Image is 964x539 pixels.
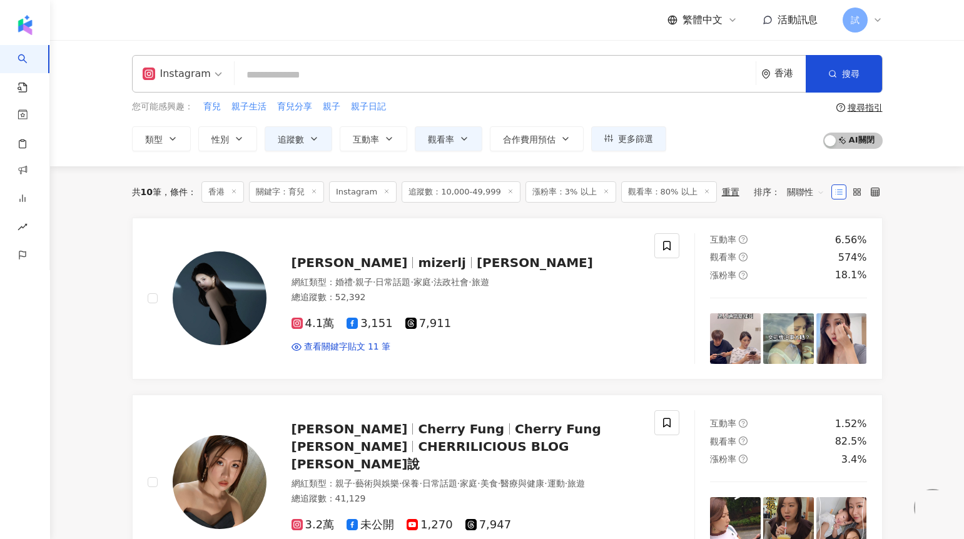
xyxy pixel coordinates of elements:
[399,478,402,488] span: ·
[402,478,419,488] span: 保養
[477,478,480,488] span: ·
[836,103,845,112] span: question-circle
[173,251,266,345] img: KOL Avatar
[480,478,498,488] span: 美食
[132,187,161,197] div: 共 筆
[355,277,373,287] span: 親子
[249,181,324,203] span: 關鍵字：育兒
[405,317,452,330] span: 7,911
[402,181,520,203] span: 追蹤數：10,000-49,999
[710,436,736,446] span: 觀看率
[739,253,748,261] span: question-circle
[498,478,500,488] span: ·
[335,277,353,287] span: 婚禮
[265,126,332,151] button: 追蹤數
[211,134,229,144] span: 性別
[231,101,266,113] span: 親子生活
[292,421,601,454] span: Cherry Fung [PERSON_NAME]
[203,100,221,114] button: 育兒
[787,182,824,202] span: 關聯性
[567,478,585,488] span: 旅遊
[469,277,471,287] span: ·
[477,255,593,270] span: [PERSON_NAME]
[292,439,569,471] span: CHERRILICIOUS BLOG [PERSON_NAME]說
[754,182,831,202] div: 排序：
[304,341,391,353] span: 查看關鍵字貼文 11 筆
[353,134,379,144] span: 互動率
[132,218,883,380] a: KOL Avatar[PERSON_NAME]mizerlj[PERSON_NAME]網紅類型：婚禮·親子·日常話題·家庭·法政社會·旅遊總追蹤數：52,3924.1萬3,1517,911查看關...
[373,277,375,287] span: ·
[739,419,748,428] span: question-circle
[173,435,266,529] img: KOL Avatar
[431,277,434,287] span: ·
[322,100,341,114] button: 親子
[292,518,335,531] span: 3.2萬
[761,69,771,79] span: environment
[407,518,453,531] span: 1,270
[292,341,391,353] a: 查看關鍵字貼文 11 筆
[722,187,739,197] div: 重置
[277,100,313,114] button: 育兒分享
[591,126,666,151] button: 更多篩選
[15,15,35,35] img: logo icon
[203,101,221,113] span: 育兒
[547,478,565,488] span: 運動
[490,126,584,151] button: 合作費用預估
[763,313,814,364] img: post-image
[132,126,191,151] button: 類型
[710,252,736,262] span: 觀看率
[353,277,355,287] span: ·
[525,181,616,203] span: 漲粉率：3% 以上
[278,134,304,144] span: 追蹤數
[842,69,860,79] span: 搜尋
[161,187,196,197] span: 條件 ：
[353,478,355,488] span: ·
[292,291,640,304] div: 總追蹤數 ： 52,392
[292,276,640,289] div: 網紅類型 ：
[415,126,482,151] button: 觀看率
[835,268,867,282] div: 18.1%
[710,234,736,244] span: 互動率
[565,478,567,488] span: ·
[682,13,723,27] span: 繁體中文
[710,270,736,280] span: 漲粉率
[835,417,867,431] div: 1.52%
[710,313,761,364] img: post-image
[292,421,408,436] span: [PERSON_NAME]
[428,134,454,144] span: 觀看率
[350,100,387,114] button: 親子日記
[816,313,867,364] img: post-image
[340,126,407,151] button: 互動率
[778,14,818,26] span: 活動訊息
[292,478,640,490] div: 網紅類型 ：
[145,134,163,144] span: 類型
[277,101,312,113] span: 育兒分享
[323,101,340,113] span: 親子
[806,55,882,93] button: 搜尋
[739,436,748,445] span: question-circle
[710,454,736,464] span: 漲粉率
[848,103,883,113] div: 搜尋指引
[18,45,43,94] a: search
[621,181,717,203] span: 觀看率：80% 以上
[465,518,512,531] span: 7,947
[292,255,408,270] span: [PERSON_NAME]
[710,418,736,428] span: 互動率
[418,421,504,436] span: Cherry Fung
[851,13,860,27] span: 試
[503,134,556,144] span: 合作費用預估
[422,478,457,488] span: 日常話題
[351,101,386,113] span: 親子日記
[739,271,748,280] span: question-circle
[434,277,469,287] span: 法政社會
[18,214,28,243] span: rise
[618,134,653,144] span: 更多篩選
[198,126,257,151] button: 性別
[774,68,806,79] div: 香港
[419,478,422,488] span: ·
[500,478,544,488] span: 醫療與健康
[472,277,489,287] span: 旅遊
[841,453,867,466] div: 3.4%
[835,233,867,247] div: 6.56%
[347,518,394,531] span: 未公開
